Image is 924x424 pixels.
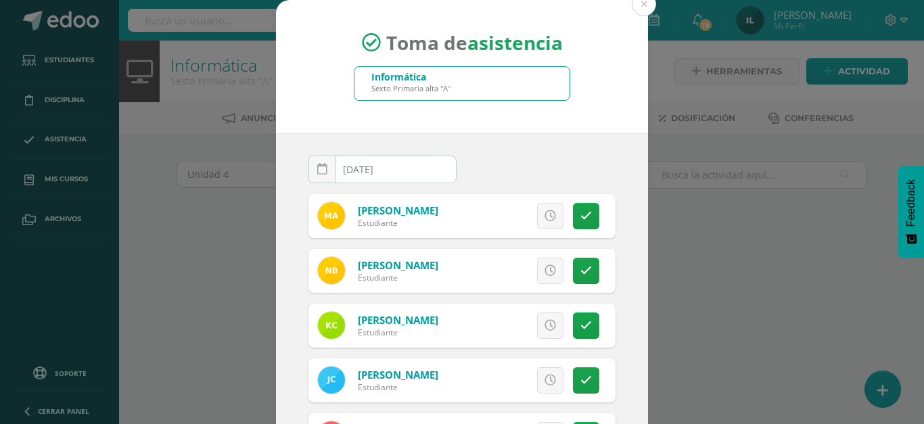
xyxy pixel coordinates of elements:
button: Feedback - Mostrar encuesta [898,166,924,258]
div: Estudiante [358,272,438,283]
a: [PERSON_NAME] [358,258,438,272]
span: Excusa [473,368,510,393]
img: f28eb4b6fab418469f2f23948b7ed773.png [318,257,345,284]
div: Sexto Primaria alta "A" [371,83,451,93]
span: Excusa [473,313,510,338]
input: Fecha de Inasistencia [309,156,456,183]
img: f52098196d31eb9eb57aa103c571c542.png [318,367,345,394]
a: [PERSON_NAME] [358,368,438,381]
a: [PERSON_NAME] [358,204,438,217]
div: Informática [371,70,451,83]
a: [PERSON_NAME] [358,313,438,327]
div: Estudiante [358,217,438,229]
input: Busca un grado o sección aquí... [354,67,570,100]
span: Feedback [905,179,917,227]
span: Excusa [473,258,510,283]
strong: asistencia [467,30,563,55]
div: Estudiante [358,327,438,338]
div: Estudiante [358,381,438,393]
span: Excusa [473,204,510,229]
img: 20f20ea690276bb7a245953b315f0935.png [318,202,345,229]
span: Toma de [386,30,563,55]
img: b9b6d425ea1ead30468f74e53540b009.png [318,312,345,339]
